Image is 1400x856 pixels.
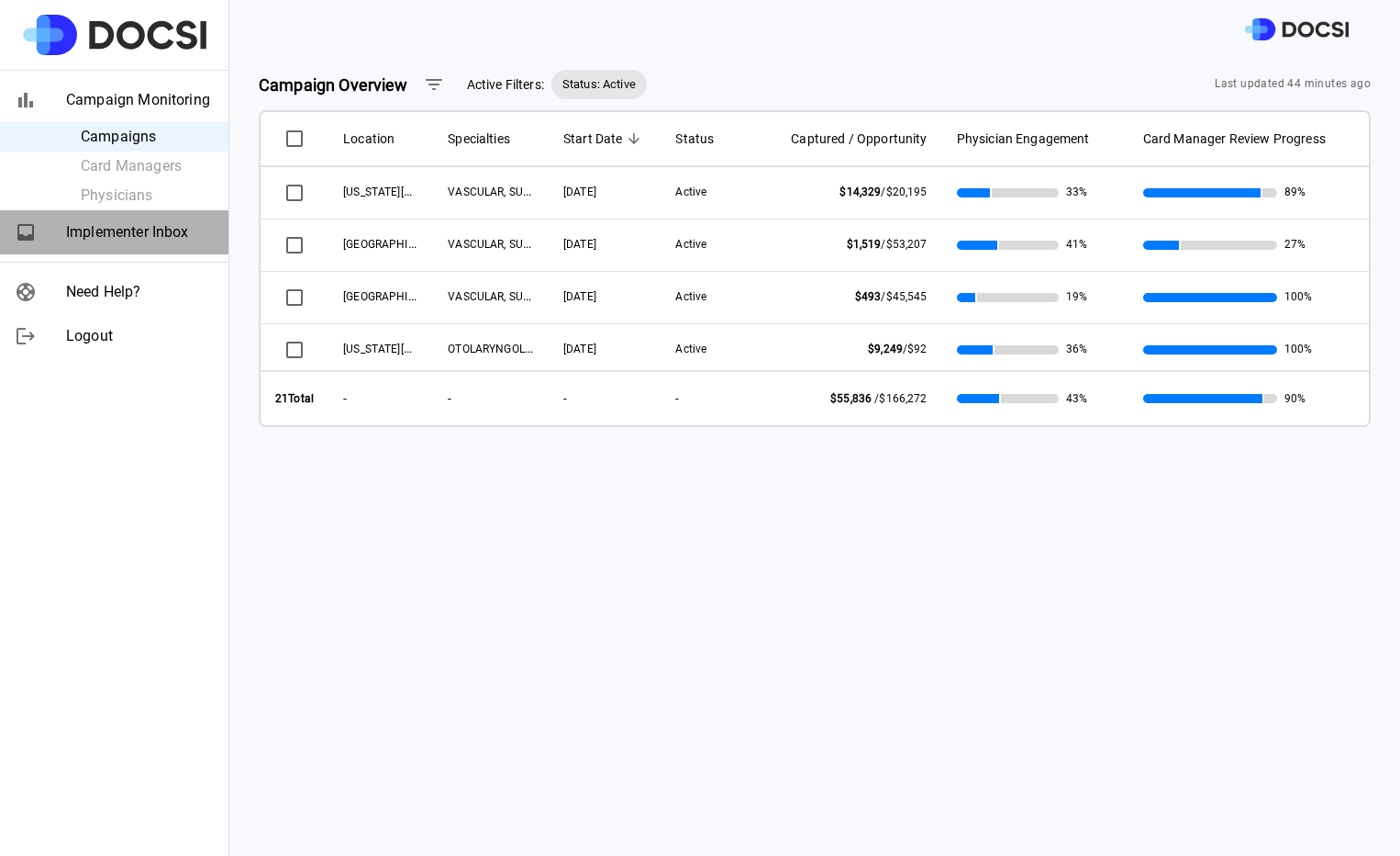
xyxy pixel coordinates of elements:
span: Active [675,290,706,303]
span: Active [675,186,706,198]
span: 41% [1066,237,1087,253]
span: 19% [1066,289,1087,305]
span: Specialties [448,128,510,150]
span: Location [343,128,394,150]
span: Start Date [563,128,623,150]
span: Status: Active [551,75,647,94]
span: UCI Medical Center [343,236,451,251]
span: $1,519 [847,238,882,251]
span: / [855,290,928,303]
span: Last updated 44 minutes ago [1215,75,1371,94]
span: Status [675,128,738,150]
span: Specialties [448,128,534,150]
span: Start Date [563,128,647,150]
span: 07/17/2025 [563,343,596,355]
strong: 21 Total [275,392,314,405]
span: $14,329 [839,186,881,198]
span: 43% [1066,388,1087,410]
span: 09/08/2025 [563,290,596,303]
span: 100% [1284,342,1313,357]
span: / [830,392,928,405]
span: VASCULAR, SURGICAL ONCOLOGY [448,236,621,251]
span: Active Filters: [467,75,544,95]
span: VASCULAR, SURGICAL ONCOLOGY [448,184,621,198]
span: Active [675,238,706,251]
span: Location [343,128,418,150]
strong: Campaign Overview [259,75,408,95]
span: Physician Engagement [957,128,1090,150]
span: Physician Engagement [957,128,1114,150]
span: Active [675,343,706,355]
span: 100% [1284,289,1313,305]
span: OTOLARYNGOLOGY [448,341,546,355]
span: Campaign Monitoring [66,89,214,111]
span: Captured / Opportunity [791,128,927,150]
span: UCI Medical Center - Outpatient [343,288,514,303]
span: $55,836 [830,392,872,405]
img: Site Logo [23,15,206,55]
span: $45,545 [886,290,928,303]
span: 90% [1284,388,1306,410]
span: Captured / Opportunity [767,128,927,150]
span: / [868,343,928,355]
span: 89% [1284,185,1306,200]
span: $493 [855,290,882,303]
th: - [661,370,752,425]
span: $20,195 [886,186,928,198]
th: - [433,370,549,425]
span: $9,249 [868,343,903,355]
span: $53,207 [886,238,928,251]
span: / [839,186,927,198]
span: California Irvine Advanced Care Center [343,184,508,198]
span: VASCULAR, SURGICAL ONCOLOGY [448,288,621,303]
span: 09/08/2025 [563,238,596,251]
th: - [549,370,661,425]
span: 33% [1066,185,1087,200]
span: $92 [907,343,927,355]
th: - [328,370,433,425]
span: Implementer Inbox [66,221,214,243]
span: Need Help? [66,281,214,303]
span: California Irvine Advanced Care Center [343,341,508,355]
span: 27% [1284,237,1306,253]
span: Campaigns [81,126,214,148]
img: DOCSI Logo [1245,18,1349,41]
span: Logout [66,325,214,347]
span: 36% [1066,342,1087,357]
span: 09/08/2025 [563,186,596,198]
span: $166,272 [879,392,927,405]
span: Card Manager Review Progress [1143,128,1326,150]
span: Card Manager Review Progress [1143,128,1350,150]
span: Status [675,128,714,150]
span: / [847,238,928,251]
